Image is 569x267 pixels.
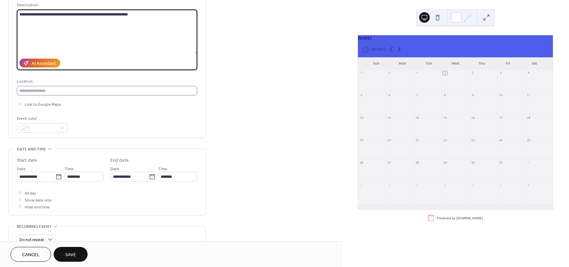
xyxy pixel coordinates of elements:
[360,183,364,187] div: 2
[17,166,26,173] span: Date
[25,190,36,197] span: All day
[158,166,167,173] span: Time
[499,161,503,165] div: 31
[363,58,390,69] div: Sun
[471,138,475,142] div: 23
[443,116,447,120] div: 15
[17,2,196,9] div: Description
[415,116,419,120] div: 14
[110,157,129,164] div: End date
[443,71,447,75] div: 1
[17,157,37,164] div: Start date
[443,183,447,187] div: 5
[442,58,469,69] div: Wed
[17,115,66,122] div: Event color
[499,93,503,97] div: 10
[499,71,503,75] div: 3
[11,247,51,262] button: Cancel
[360,161,364,165] div: 26
[54,247,88,262] button: Save
[443,138,447,142] div: 22
[65,252,76,258] span: Save
[110,166,119,173] span: Date
[443,93,447,97] div: 8
[471,161,475,165] div: 30
[25,204,50,211] span: Hide end time
[387,71,391,75] div: 29
[390,58,416,69] div: Mon
[416,58,442,69] div: Tue
[22,252,40,258] span: Cancel
[17,146,46,153] span: Date and time
[456,215,483,220] a: [DOMAIN_NAME]
[25,101,61,108] span: Link to Google Maps
[499,138,503,142] div: 24
[387,93,391,97] div: 6
[527,116,530,120] div: 18
[471,71,475,75] div: 2
[17,78,196,85] div: Location
[527,71,530,75] div: 4
[387,183,391,187] div: 3
[527,183,530,187] div: 8
[415,161,419,165] div: 28
[471,116,475,120] div: 16
[360,138,364,142] div: 19
[443,161,447,165] div: 29
[19,59,60,67] button: AI Assistant
[32,60,56,67] div: AI Assistant
[527,138,530,142] div: 25
[415,138,419,142] div: 21
[415,93,419,97] div: 7
[521,58,548,69] div: Sat
[25,197,52,204] span: Show date only
[437,215,483,220] div: Powered by
[527,161,530,165] div: 1
[65,166,74,173] span: Time
[387,138,391,142] div: 20
[19,236,44,244] span: Do not repeat
[358,35,553,41] div: [DATE]
[471,93,475,97] div: 9
[499,183,503,187] div: 7
[360,71,364,75] div: 28
[469,58,495,69] div: Thu
[360,93,364,97] div: 5
[527,93,530,97] div: 11
[415,183,419,187] div: 4
[360,116,364,120] div: 12
[471,183,475,187] div: 6
[415,71,419,75] div: 30
[499,116,503,120] div: 17
[495,58,521,69] div: Fri
[17,223,52,230] span: Recurring event
[387,161,391,165] div: 27
[387,116,391,120] div: 13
